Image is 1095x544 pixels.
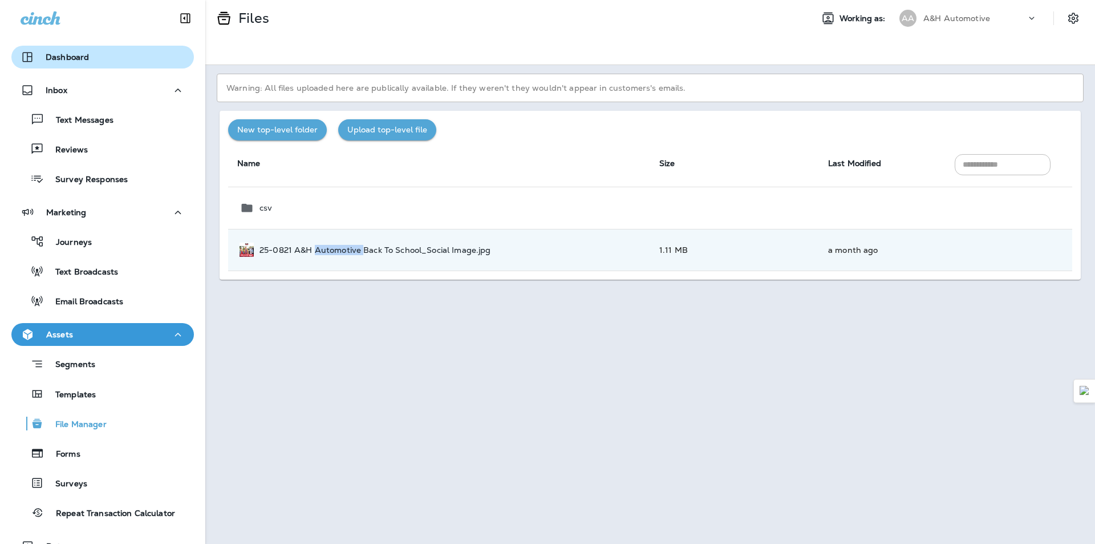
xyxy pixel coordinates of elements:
[650,229,819,271] td: 1.11 MB
[44,479,87,490] p: Surveys
[11,259,194,283] button: Text Broadcasts
[899,10,916,27] div: AA
[46,86,67,95] p: Inbox
[11,471,194,495] button: Surveys
[259,245,491,255] p: 25-0821 A&H Automotive Back To School_Social Image.jpg
[46,330,73,339] p: Assets
[237,158,261,168] span: Name
[44,449,80,460] p: Forms
[11,323,194,346] button: Assets
[11,289,194,313] button: Email Broadcasts
[169,7,201,30] button: Collapse Sidebar
[44,297,123,308] p: Email Broadcasts
[44,237,92,248] p: Journeys
[659,158,675,168] span: Size
[44,115,113,126] p: Text Messages
[11,167,194,191] button: Survey Responses
[234,10,269,27] p: Files
[338,119,436,140] button: Upload top-level file
[44,390,96,401] p: Templates
[11,137,194,161] button: Reviews
[259,203,272,212] p: csv
[11,46,194,68] button: Dashboard
[11,79,194,102] button: Inbox
[11,201,194,224] button: Marketing
[44,267,118,278] p: Text Broadcasts
[1063,8,1084,29] button: Settings
[240,243,254,257] img: 25-0821%20A&H%20Automotive%20Back%20To%20School_Social%20Image.jpg
[217,74,1084,102] p: Warning: All files uploaded here are publically available. If they weren't they wouldn't appear i...
[11,441,194,465] button: Forms
[44,420,107,430] p: File Manager
[11,382,194,406] button: Templates
[46,53,89,62] p: Dashboard
[44,509,175,519] p: Repeat Transaction Calculator
[839,14,888,23] span: Working as:
[44,145,88,156] p: Reviews
[44,175,128,186] p: Survey Responses
[46,208,86,217] p: Marketing
[828,158,881,168] span: Last Modified
[819,229,946,271] td: a month ago
[44,360,95,371] p: Segments
[11,229,194,253] button: Journeys
[11,501,194,525] button: Repeat Transaction Calculator
[1080,386,1090,396] img: Detect Auto
[923,14,990,23] p: A&H Automotive
[11,352,194,376] button: Segments
[11,107,194,131] button: Text Messages
[228,119,327,140] button: New top-level folder
[11,412,194,436] button: File Manager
